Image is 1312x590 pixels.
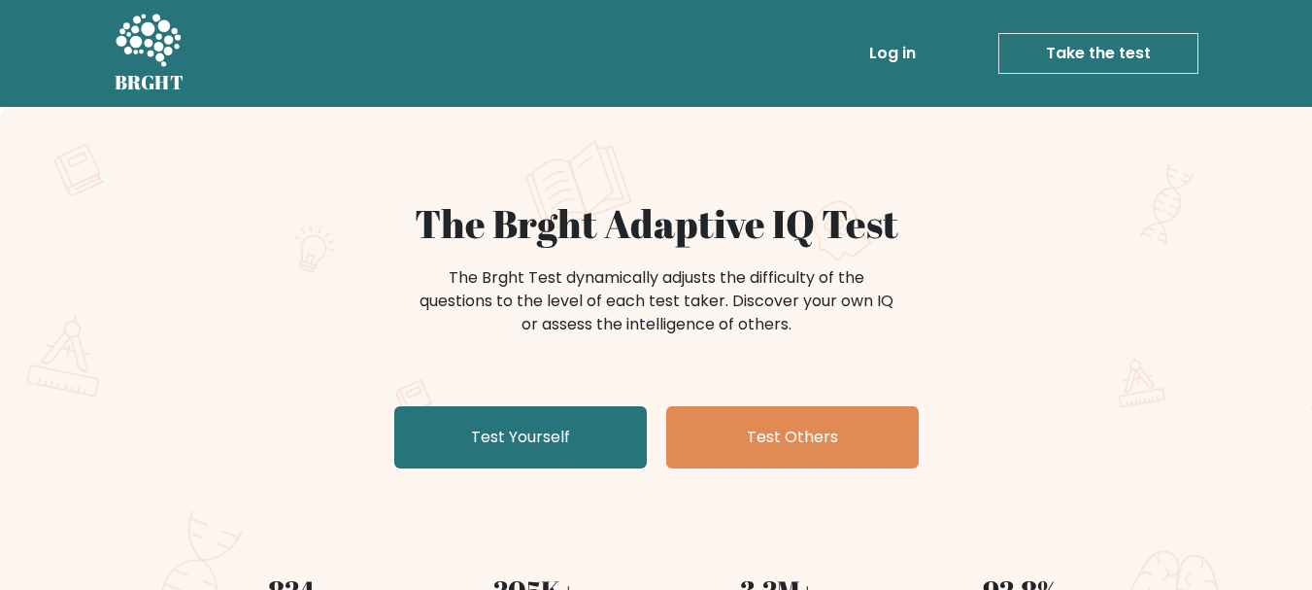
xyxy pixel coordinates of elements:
[666,406,919,469] a: Test Others
[183,200,1130,247] h1: The Brght Adaptive IQ Test
[115,8,185,99] a: BRGHT
[115,71,185,94] h5: BRGHT
[414,266,899,336] div: The Brght Test dynamically adjusts the difficulty of the questions to the level of each test take...
[394,406,647,469] a: Test Yourself
[861,34,924,73] a: Log in
[998,33,1198,74] a: Take the test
